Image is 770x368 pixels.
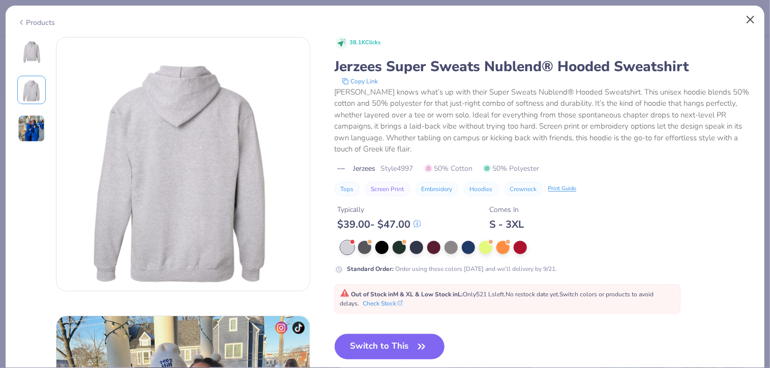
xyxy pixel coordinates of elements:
[365,182,410,196] button: Screen Print
[339,76,381,86] button: copy to clipboard
[56,38,310,291] img: Back
[353,163,376,174] span: Jerzees
[275,322,287,334] img: insta-icon.png
[350,39,381,47] span: 38.1K Clicks
[483,163,540,174] span: 50% Polyester
[741,10,760,29] button: Close
[335,165,348,173] img: brand logo
[292,322,305,334] img: tiktok-icon.png
[490,218,524,231] div: S - 3XL
[340,290,654,308] span: Only 521 Ls left. Switch colors or products to avoid delays.
[335,86,753,155] div: [PERSON_NAME] knows what’s up with their Super Sweats Nublend® Hooded Sweatshirt. This unisex hoo...
[335,334,445,359] button: Switch to This
[18,115,45,142] img: User generated content
[490,204,524,215] div: Comes In
[351,290,416,298] strong: Out of Stock in M & XL
[425,163,473,174] span: 50% Cotton
[506,290,560,298] span: No restock date yet.
[338,218,421,231] div: $ 39.00 - $ 47.00
[335,57,753,76] div: Jerzees Super Sweats Nublend® Hooded Sweatshirt
[504,182,543,196] button: Crewneck
[416,182,459,196] button: Embroidery
[548,185,577,193] div: Print Guide
[335,182,360,196] button: Tops
[338,204,421,215] div: Typically
[17,17,55,28] div: Products
[19,39,44,64] img: Front
[381,163,413,174] span: Style 4997
[19,78,44,102] img: Back
[363,299,403,308] button: Check Stock
[464,182,499,196] button: Hoodies
[347,264,557,273] div: Order using these colors [DATE] and we’ll delivery by 9/21.
[347,265,394,273] strong: Standard Order :
[416,290,463,298] strong: & Low Stock in L :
